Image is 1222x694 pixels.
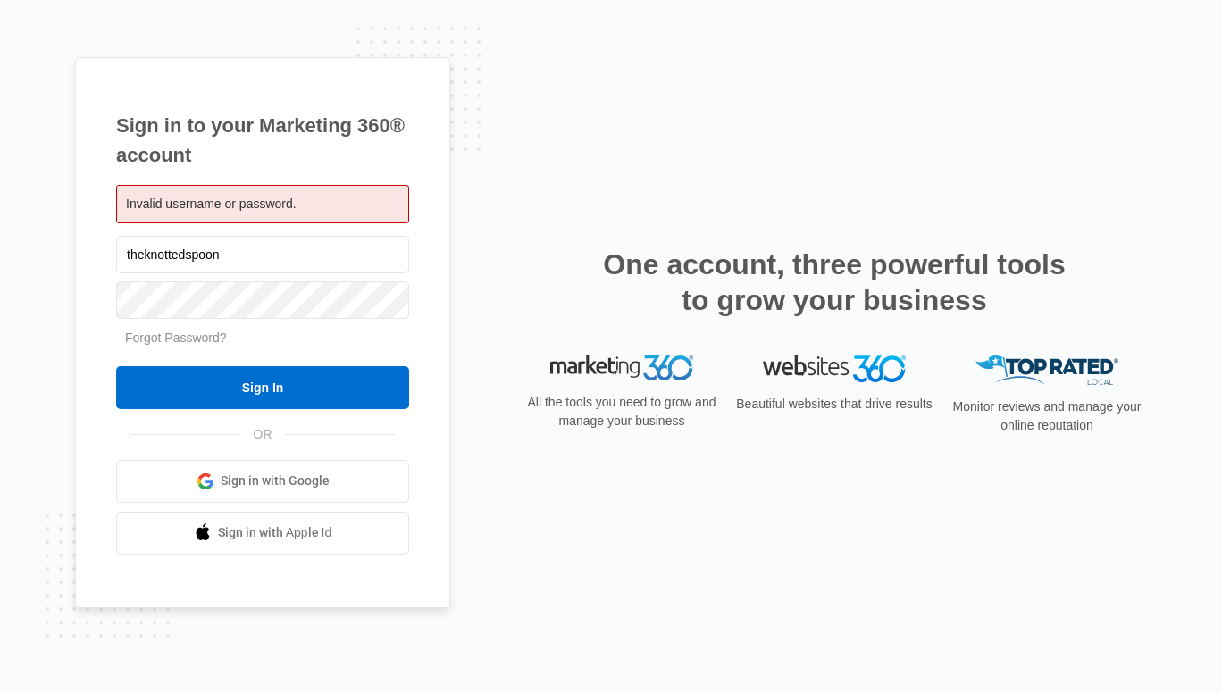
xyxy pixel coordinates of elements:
a: Forgot Password? [125,330,227,345]
p: Beautiful websites that drive results [734,395,934,414]
a: Sign in with Google [116,460,409,503]
img: Top Rated Local [975,355,1118,385]
span: Sign in with Google [221,472,330,490]
img: Marketing 360 [550,355,693,380]
span: OR [241,425,285,444]
h2: One account, three powerful tools to grow your business [598,247,1071,318]
input: Email [116,236,409,273]
img: Websites 360 [763,355,906,381]
h1: Sign in to your Marketing 360® account [116,111,409,170]
p: All the tools you need to grow and manage your business [522,393,722,431]
input: Sign In [116,366,409,409]
span: Invalid username or password. [126,196,297,211]
a: Sign in with Apple Id [116,512,409,555]
p: Monitor reviews and manage your online reputation [947,397,1147,435]
span: Sign in with Apple Id [218,523,332,542]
